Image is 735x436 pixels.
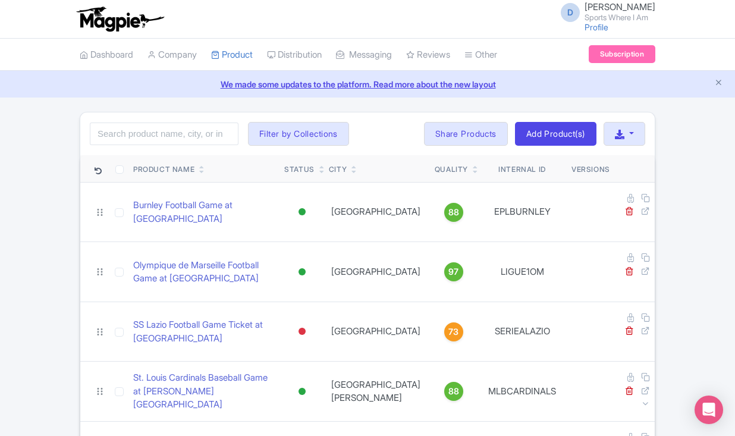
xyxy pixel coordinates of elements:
[296,383,308,400] div: Active
[585,14,655,21] small: Sports Where I Am
[324,242,430,302] td: [GEOGRAPHIC_DATA]
[424,122,508,146] a: Share Products
[133,318,275,345] a: SS Lazio Football Game Ticket at [GEOGRAPHIC_DATA]
[133,371,275,412] a: St. Louis Cardinals Baseball Game at [PERSON_NAME][GEOGRAPHIC_DATA]
[267,39,322,71] a: Distribution
[296,203,308,221] div: Active
[74,6,166,32] img: logo-ab69f6fb50320c5b225c76a69d11143b.png
[464,39,497,71] a: Other
[406,39,450,71] a: Reviews
[133,164,194,175] div: Product Name
[478,362,567,422] td: MLBCARDINALS
[695,396,723,424] div: Open Intercom Messenger
[329,164,347,175] div: City
[448,206,459,219] span: 88
[478,182,567,242] td: EPLBURNLEY
[211,39,253,71] a: Product
[336,39,392,71] a: Messaging
[585,1,655,12] span: [PERSON_NAME]
[448,265,458,278] span: 97
[589,45,655,63] a: Subscription
[133,259,275,286] a: Olympique de Marseille Football Game at [GEOGRAPHIC_DATA]
[147,39,197,71] a: Company
[90,123,238,145] input: Search product name, city, or interal id
[567,155,615,183] th: Versions
[478,242,567,302] td: LIGUE1OM
[714,77,723,90] button: Close announcement
[435,382,473,401] a: 88
[478,302,567,362] td: SERIEALAZIO
[324,362,430,422] td: [GEOGRAPHIC_DATA][PERSON_NAME]
[296,264,308,281] div: Active
[284,164,315,175] div: Status
[478,155,567,183] th: Internal ID
[448,325,458,338] span: 73
[80,39,133,71] a: Dashboard
[435,203,473,222] a: 88
[7,78,728,90] a: We made some updates to the platform. Read more about the new layout
[296,323,308,340] div: Inactive
[435,164,468,175] div: Quality
[515,122,596,146] a: Add Product(s)
[448,385,459,398] span: 88
[554,2,655,21] a: D [PERSON_NAME] Sports Where I Am
[324,302,430,362] td: [GEOGRAPHIC_DATA]
[435,262,473,281] a: 97
[585,22,608,32] a: Profile
[561,3,580,22] span: D
[133,199,275,225] a: Burnley Football Game at [GEOGRAPHIC_DATA]
[435,322,473,341] a: 73
[248,122,349,146] button: Filter by Collections
[324,182,430,242] td: [GEOGRAPHIC_DATA]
